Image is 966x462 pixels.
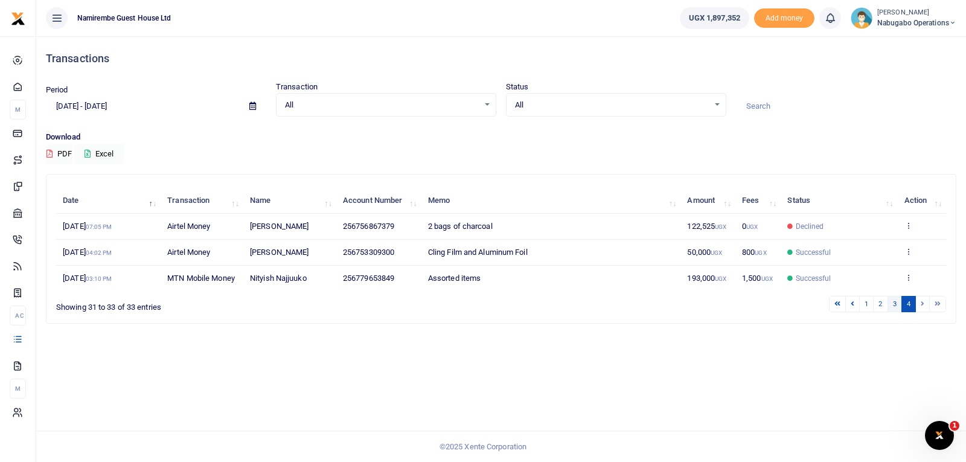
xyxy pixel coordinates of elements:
small: UGX [715,223,726,230]
span: [DATE] [63,222,112,231]
span: 256756867379 [343,222,394,231]
span: Successful [796,273,831,284]
span: Namirembe Guest House Ltd [72,13,176,24]
small: UGX [755,249,766,256]
label: Transaction [276,81,318,93]
span: [PERSON_NAME] [250,248,309,257]
a: 4 [901,296,916,312]
small: 07:05 PM [86,223,112,230]
a: 3 [888,296,902,312]
h4: Transactions [46,52,956,65]
span: Nityish Najjuuko [250,274,307,283]
small: [PERSON_NAME] [877,8,956,18]
span: MTN Mobile Money [167,274,235,283]
span: Airtel Money [167,248,210,257]
th: Status: activate to sort column ascending [781,188,897,214]
li: Wallet ballance [675,7,754,29]
span: Declined [796,221,824,232]
th: Account Number: activate to sort column ascending [336,188,421,214]
p: Download [46,131,956,144]
span: 122,525 [687,222,726,231]
img: logo-small [11,11,25,26]
a: logo-small logo-large logo-large [11,13,25,22]
input: select period [46,96,240,117]
small: UGX [711,249,722,256]
input: Search [736,96,956,117]
a: profile-user [PERSON_NAME] Nabugabo operations [851,7,956,29]
span: All [515,99,709,111]
a: 2 [873,296,888,312]
th: Fees: activate to sort column ascending [735,188,781,214]
th: Date: activate to sort column descending [56,188,161,214]
th: Action: activate to sort column ascending [897,188,946,214]
span: 0 [742,222,758,231]
button: PDF [46,144,72,164]
span: 800 [742,248,767,257]
small: UGX [715,275,726,282]
li: M [10,100,26,120]
small: 04:02 PM [86,249,112,256]
small: UGX [761,275,773,282]
li: M [10,379,26,399]
a: UGX 1,897,352 [680,7,749,29]
span: Nabugabo operations [877,18,956,28]
th: Name: activate to sort column ascending [243,188,336,214]
span: [DATE] [63,248,112,257]
th: Transaction: activate to sort column ascending [161,188,243,214]
span: [PERSON_NAME] [250,222,309,231]
span: Successful [796,247,831,258]
img: profile-user [851,7,872,29]
span: 256779653849 [343,274,394,283]
a: Add money [754,13,814,22]
span: Assorted items [428,274,481,283]
label: Period [46,84,68,96]
small: 03:10 PM [86,275,112,282]
small: UGX [746,223,758,230]
span: 2 bags of charcoal [428,222,493,231]
span: 50,000 [687,248,722,257]
a: 1 [859,296,874,312]
span: Airtel Money [167,222,210,231]
span: [DATE] [63,274,112,283]
iframe: Intercom live chat [925,421,954,450]
div: Showing 31 to 33 of 33 entries [56,295,422,313]
span: UGX 1,897,352 [689,12,740,24]
span: 1 [950,421,959,431]
th: Amount: activate to sort column ascending [680,188,735,214]
li: Ac [10,306,26,326]
span: Add money [754,8,814,28]
span: 256753309300 [343,248,394,257]
span: 193,000 [687,274,726,283]
th: Memo: activate to sort column ascending [421,188,681,214]
button: Excel [74,144,124,164]
span: All [285,99,479,111]
li: Toup your wallet [754,8,814,28]
span: 1,500 [742,274,773,283]
label: Status [506,81,529,93]
span: Cling Film and Aluminum Foil [428,248,528,257]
